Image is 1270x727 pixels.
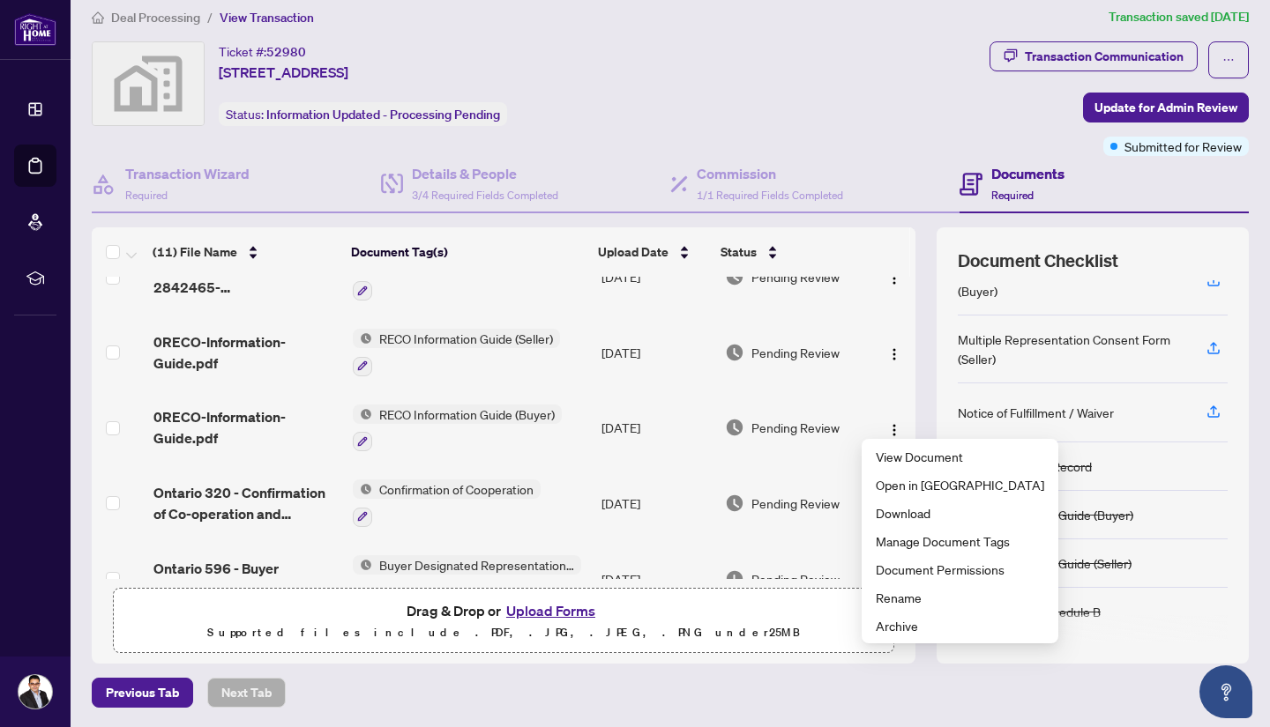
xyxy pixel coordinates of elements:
div: Notice of Fulfillment / Waiver [958,403,1114,422]
span: fintrac-identification-record-2842465-[GEOGRAPHIC_DATA]-inc-st-[PERSON_NAME]-pharmacy-ocp--308667... [153,256,339,298]
span: 0RECO-Information-Guide.pdf [153,331,339,374]
img: Logo [887,423,901,437]
span: Information Updated - Processing Pending [266,107,500,122]
img: Status Icon [353,479,372,499]
td: [DATE] [594,315,718,390]
div: Status: [219,102,507,126]
img: Document Status [725,418,744,437]
button: Status IconRECO Information Guide (Buyer) [353,404,562,452]
td: [DATE] [594,390,718,466]
span: Manage Document Tags [876,531,1044,551]
img: Document Status [725,343,744,362]
th: Document Tag(s) [344,227,592,277]
button: Previous Tab [92,678,193,708]
img: Document Status [725,493,744,513]
span: Confirmation of Cooperation [372,479,541,499]
span: Rename [876,588,1044,607]
img: Logo [887,271,901,286]
button: Logo [880,413,908,441]
span: Drag & Drop orUpload FormsSupported files include .PDF, .JPG, .JPEG, .PNG under25MB [114,589,893,654]
span: Ontario 596 - Buyer Designated Representation Agreement - Commercial - Mandate for Purchase.pdf [153,558,339,600]
span: Update for Admin Review [1094,93,1237,122]
td: [DATE] [594,465,718,541]
div: Ticket #: [219,41,306,62]
div: Transaction Communication [1025,42,1184,70]
button: Upload Forms [501,599,601,622]
button: Status IconBuyer Designated Representation Agreement [353,555,581,603]
button: Open asap [1199,665,1252,718]
img: svg%3e [93,42,204,125]
button: Status IconFINTRAC ID(s) (Seller) [353,253,507,300]
span: Pending Review [751,267,840,286]
span: home [92,11,104,24]
span: 3/4 Required Fields Completed [412,189,558,202]
span: Upload Date [598,242,669,262]
span: RECO Information Guide (Seller) [372,329,560,348]
span: Open in [GEOGRAPHIC_DATA] [876,475,1044,494]
th: (11) File Name [146,227,344,277]
td: [DATE] [594,541,718,617]
span: 1/1 Required Fields Completed [697,189,843,202]
span: Previous Tab [106,679,179,707]
p: Supported files include .PDF, .JPG, .JPEG, .PNG under 25 MB [124,622,883,643]
span: Submitted for Review [1124,137,1242,156]
td: [DATE] [594,239,718,315]
span: Status [721,242,757,262]
span: Required [125,189,168,202]
span: Ontario 320 - Confirmation of Co-operation and Representation.pdf [153,482,339,524]
h4: Commission [697,163,843,184]
img: Document Status [725,569,744,589]
span: ellipsis [1222,54,1235,66]
div: Multiple Representation Consent Form (Buyer) [958,262,1185,300]
span: Buyer Designated Representation Agreement [372,555,581,575]
span: Pending Review [751,418,840,437]
span: Document Permissions [876,560,1044,579]
th: Upload Date [591,227,713,277]
img: Logo [887,347,901,361]
img: Document Status [725,267,744,286]
span: 0RECO-Information-Guide.pdf [153,406,339,449]
span: View Document [876,447,1044,466]
button: Next Tab [207,678,286,708]
li: / [207,7,213,27]
span: View Transaction [220,10,314,26]
th: Status [713,227,867,277]
span: Archive [876,616,1044,635]
img: Status Icon [353,404,372,424]
article: Transaction saved [DATE] [1109,7,1249,27]
span: Drag & Drop or [407,599,601,622]
img: Profile Icon [19,675,52,708]
span: Pending Review [751,493,840,513]
span: Document Checklist [958,249,1118,273]
img: Status Icon [353,329,372,348]
span: Required [991,189,1034,202]
button: Logo [880,263,908,291]
span: Pending Review [751,343,840,362]
button: Transaction Communication [990,41,1198,71]
img: logo [14,13,56,46]
span: Download [876,503,1044,523]
img: Status Icon [353,555,372,575]
h4: Details & People [412,163,558,184]
span: RECO Information Guide (Buyer) [372,404,562,424]
span: Deal Processing [111,10,200,26]
span: 52980 [266,44,306,60]
h4: Documents [991,163,1065,184]
button: Status IconConfirmation of Cooperation [353,479,541,527]
span: Pending Review [751,569,840,589]
span: [STREET_ADDRESS] [219,62,348,83]
h4: Transaction Wizard [125,163,250,184]
button: Status IconRECO Information Guide (Seller) [353,329,560,376]
button: Update for Admin Review [1083,93,1249,122]
button: Logo [880,338,908,367]
span: (11) File Name [153,242,237,262]
div: Multiple Representation Consent Form (Seller) [958,330,1185,368]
